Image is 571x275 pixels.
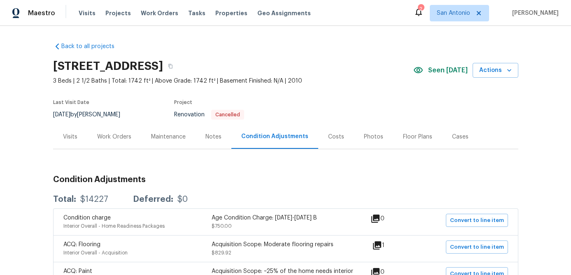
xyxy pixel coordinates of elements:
[212,240,360,249] div: Acquisition Scope: Moderate flooring repairs
[205,133,221,141] div: Notes
[371,214,411,224] div: 0
[63,242,100,247] span: ACQ: Flooring
[372,240,411,250] div: 1
[212,112,243,117] span: Cancelled
[446,214,508,227] button: Convert to line item
[53,110,130,120] div: by [PERSON_NAME]
[364,133,383,141] div: Photos
[63,215,111,221] span: Condition charge
[212,214,360,222] div: Age Condition Charge: [DATE]-[DATE] B
[80,195,108,203] div: $14227
[479,65,512,76] span: Actions
[53,112,70,118] span: [DATE]
[53,42,132,51] a: Back to all projects
[452,133,468,141] div: Cases
[328,133,344,141] div: Costs
[212,250,231,255] span: $829.92
[63,224,165,229] span: Interior Overall - Home Readiness Packages
[151,133,186,141] div: Maintenance
[63,250,128,255] span: Interior Overall - Acquisition
[28,9,55,17] span: Maestro
[215,9,247,17] span: Properties
[473,63,518,78] button: Actions
[53,77,413,85] span: 3 Beds | 2 1/2 Baths | Total: 1742 ft² | Above Grade: 1742 ft² | Basement Finished: N/A | 2010
[437,9,470,17] span: San Antonio
[446,240,508,254] button: Convert to line item
[174,112,244,118] span: Renovation
[133,195,173,203] div: Deferred:
[257,9,311,17] span: Geo Assignments
[241,132,308,141] div: Condition Adjustments
[174,100,192,105] span: Project
[403,133,432,141] div: Floor Plans
[428,66,468,74] span: Seen [DATE]
[418,5,424,13] div: 2
[450,216,504,225] span: Convert to line item
[509,9,559,17] span: [PERSON_NAME]
[97,133,131,141] div: Work Orders
[53,62,163,70] h2: [STREET_ADDRESS]
[177,195,188,203] div: $0
[188,10,205,16] span: Tasks
[450,243,504,252] span: Convert to line item
[53,176,518,184] h3: Condition Adjustments
[63,268,92,274] span: ACQ: Paint
[141,9,178,17] span: Work Orders
[63,133,77,141] div: Visits
[53,195,76,203] div: Total:
[79,9,96,17] span: Visits
[163,59,178,74] button: Copy Address
[105,9,131,17] span: Projects
[53,100,89,105] span: Last Visit Date
[212,224,232,229] span: $750.00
